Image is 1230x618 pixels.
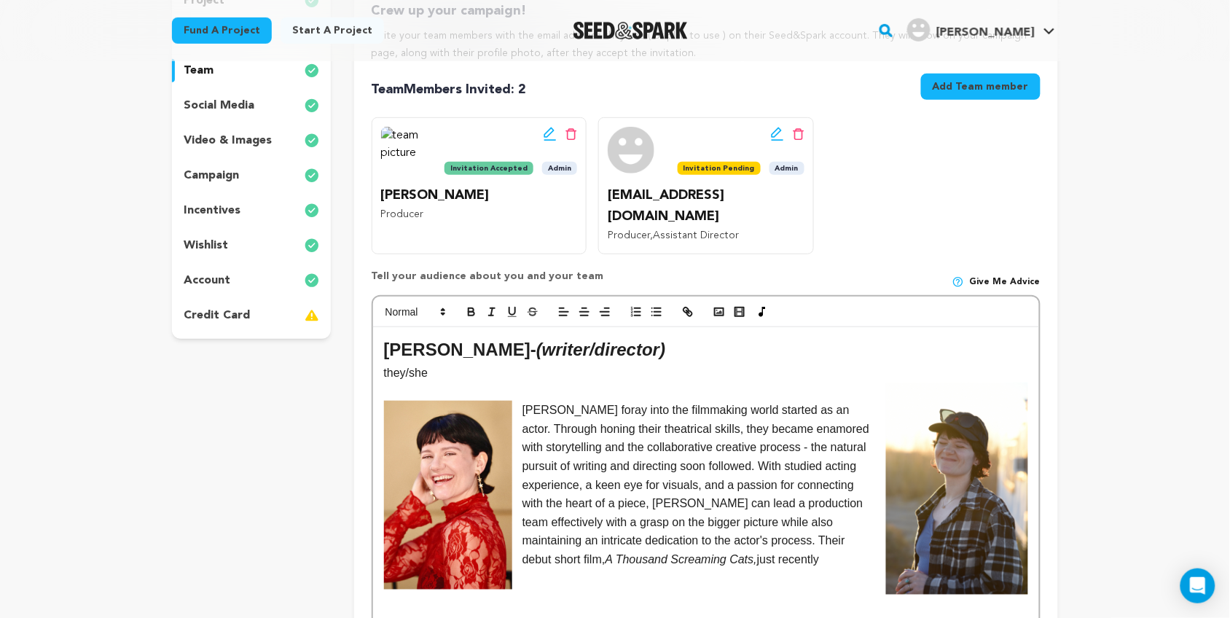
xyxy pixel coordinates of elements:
img: check-circle-full.svg [305,202,319,219]
img: check-circle-full.svg [305,167,319,184]
img: team picture [608,127,654,173]
strong: [PERSON_NAME] [384,340,530,359]
img: check-circle-full.svg [305,97,319,114]
img: 1755732767-kelseysmallersize_50.jpg [384,401,513,590]
p: team [184,62,214,79]
img: 1755732687-DSC0328_81_1_21.jpeg [886,383,1028,595]
p: , [608,227,804,245]
button: video & images [172,129,331,152]
span: [PERSON_NAME] [936,27,1035,39]
p: Tell your audience about you and your team [372,269,604,295]
img: check-circle-full.svg [305,272,319,289]
span: Invitation Accepted [444,162,533,175]
span: Members Invited [404,83,512,96]
button: Add Team member [921,74,1041,100]
span: Kelsey L J.'s Profile [904,15,1058,46]
p: Team : 2 [372,79,527,101]
img: user.png [907,18,931,42]
p: video & images [184,132,272,149]
button: wishlist [172,234,331,257]
img: help-circle.svg [952,276,964,288]
span: Give me advice [970,276,1041,288]
span: Admin [769,162,804,175]
img: check-circle-full.svg [305,132,319,149]
p: campaign [184,167,239,184]
button: social media [172,94,331,117]
a: Fund a project [172,17,272,44]
p: [PERSON_NAME] foray into the filmmaking world started as an actor. Through honing their theatrica... [384,401,1028,568]
button: incentives [172,199,331,222]
a: Start a project [281,17,384,44]
em: (writer/director) [536,340,665,359]
p: they/she [384,364,1028,383]
button: campaign [172,164,331,187]
img: check-circle-full.svg [305,237,319,254]
p: incentives [184,202,240,219]
img: team picture [381,127,428,173]
p: account [184,272,230,289]
p: credit card [184,307,250,324]
img: check-circle-full.svg [305,62,319,79]
span: Producer [381,209,424,219]
a: Kelsey L J.'s Profile [904,15,1058,42]
button: credit card [172,304,331,327]
a: Seed&Spark Homepage [573,22,688,39]
div: Kelsey L J.'s Profile [907,18,1035,42]
span: Admin [542,162,577,175]
img: Seed&Spark Logo Dark Mode [573,22,688,39]
span: Assistant Director [653,230,739,240]
em: A Thousand Screaming Cats, [606,553,757,566]
p: [PERSON_NAME] [381,185,577,206]
div: Open Intercom Messenger [1180,568,1215,603]
span: Producer [608,230,650,240]
p: wishlist [184,237,228,254]
span: Invitation Pending [678,162,761,175]
p: [EMAIL_ADDRESS][DOMAIN_NAME] [608,185,804,227]
button: team [172,59,331,82]
h2: - [384,336,1028,364]
p: social media [184,97,254,114]
button: account [172,269,331,292]
img: warning-full.svg [305,307,319,324]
